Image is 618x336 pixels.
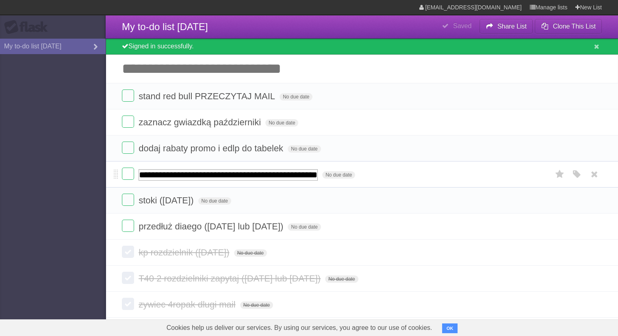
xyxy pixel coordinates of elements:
[122,21,208,32] span: My to-do list [DATE]
[106,39,618,55] div: Signed in successfully.
[4,20,53,35] div: Flask
[122,116,134,128] label: Done
[553,23,596,30] b: Clone This List
[288,145,321,153] span: No due date
[139,247,231,257] span: kp rozdzielnik ([DATE])
[325,275,358,283] span: No due date
[552,168,568,181] label: Star task
[288,223,321,231] span: No due date
[122,220,134,232] label: Done
[139,195,195,205] span: stoki ([DATE])
[122,246,134,258] label: Done
[240,301,273,309] span: No due date
[453,22,471,29] b: Saved
[139,299,237,310] span: zywiec 4ropak dlugi mail
[322,171,355,179] span: No due date
[280,93,312,100] span: No due date
[234,249,267,257] span: No due date
[122,194,134,206] label: Done
[535,19,602,34] button: Clone This List
[497,23,527,30] b: Share List
[139,273,323,284] span: T40 2 rozdzielniki zapytaj ([DATE] lub [DATE])
[139,221,285,231] span: przedłuż diaego ([DATE] lub [DATE])
[122,89,134,102] label: Done
[139,117,263,127] span: zaznacz gwiazdką październiki
[442,323,458,333] button: OK
[265,119,298,127] span: No due date
[122,168,134,180] label: Done
[198,197,231,205] span: No due date
[122,298,134,310] label: Done
[139,143,285,153] span: dodaj rabaty promo i edlp do tabelek
[139,91,277,101] span: stand red bull PRZECZYTAJ MAIL
[122,142,134,154] label: Done
[479,19,533,34] button: Share List
[158,320,440,336] span: Cookies help us deliver our services. By using our services, you agree to our use of cookies.
[122,272,134,284] label: Done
